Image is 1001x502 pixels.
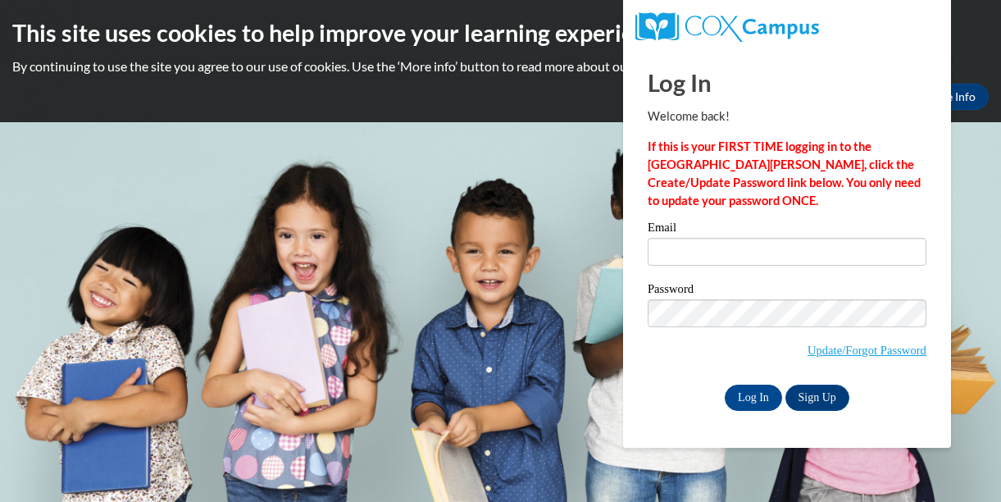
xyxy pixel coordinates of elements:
strong: If this is your FIRST TIME logging in to the [GEOGRAPHIC_DATA][PERSON_NAME], click the Create/Upd... [648,139,921,208]
p: Welcome back! [648,107,926,125]
p: By continuing to use the site you agree to our use of cookies. Use the ‘More info’ button to read... [12,57,989,75]
h1: Log In [648,66,926,99]
h2: This site uses cookies to help improve your learning experience. [12,16,989,49]
a: Sign Up [785,385,849,411]
a: Update/Forgot Password [808,344,926,357]
label: Email [648,221,926,238]
label: Password [648,283,926,299]
input: Log In [725,385,782,411]
img: COX Campus [635,12,819,42]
